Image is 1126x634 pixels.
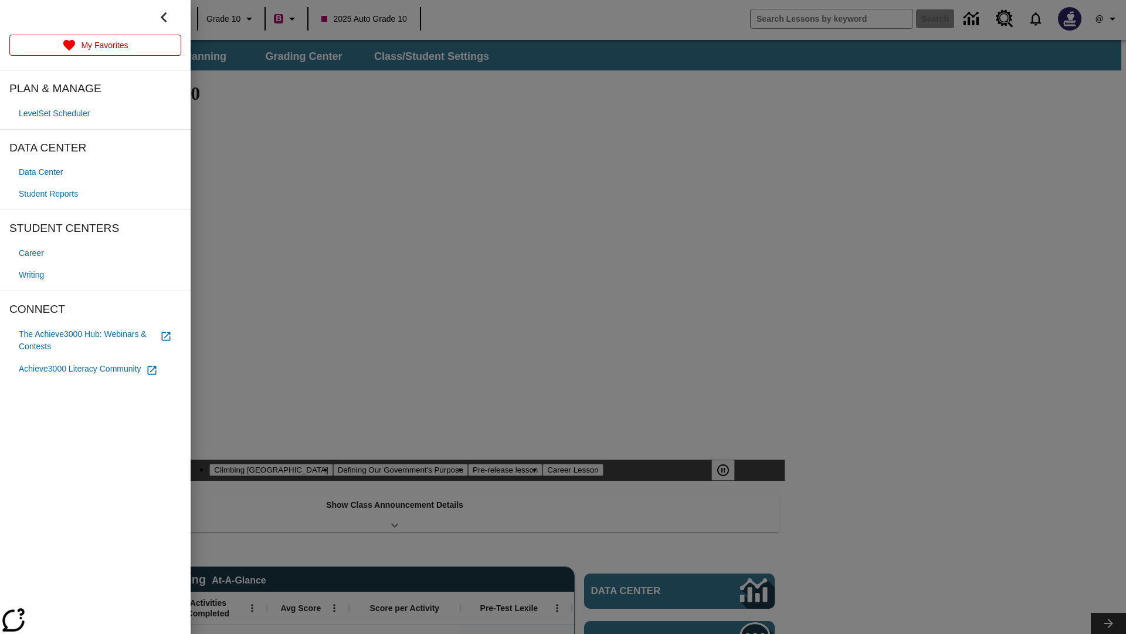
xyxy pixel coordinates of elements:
[9,323,181,358] a: The Achieve3000 Hub: Webinars &amp; Contests, will open in new browser tab
[9,139,181,157] span: DATA CENTER
[9,264,181,286] a: Writing
[9,161,181,183] a: Data Center
[9,103,181,124] a: LevelSet Scheduler
[9,183,181,205] a: Student Reports
[19,188,78,200] span: Student Reports
[19,166,63,178] span: Data Center
[19,247,44,259] span: Career
[81,39,128,52] p: My Favorites
[19,328,155,353] span: The Achieve3000 Hub: Webinars & Contests
[9,358,181,381] a: Achieve3000 Literacy Community, will open in new browser tab
[9,220,181,238] span: STUDENT CENTERS
[9,35,181,56] a: My Favorites
[19,269,44,281] span: Writing
[9,80,181,98] span: PLAN & MANAGE
[9,242,181,264] a: Career
[9,301,181,319] span: CONNECT
[19,363,141,375] span: Achieve3000 Literacy Community
[19,107,90,120] span: LevelSet Scheduler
